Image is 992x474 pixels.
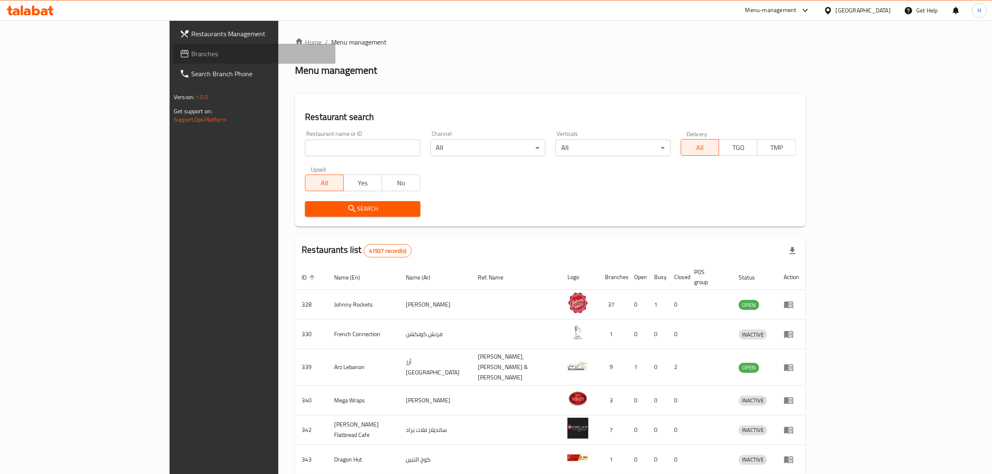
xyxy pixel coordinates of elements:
[598,349,627,386] td: 9
[694,267,722,287] span: POS group
[173,44,335,64] a: Branches
[667,386,687,415] td: 0
[309,177,340,189] span: All
[295,64,377,77] h2: Menu management
[784,395,799,405] div: Menu
[627,386,647,415] td: 0
[567,418,588,439] img: Sandella's Flatbread Cafe
[667,290,687,319] td: 0
[739,272,766,282] span: Status
[681,139,720,156] button: All
[295,37,806,47] nav: breadcrumb
[347,177,379,189] span: Yes
[784,329,799,339] div: Menu
[757,139,796,156] button: TMP
[174,114,227,125] a: Support.OpsPlatform
[555,140,670,156] div: All
[647,386,667,415] td: 0
[739,455,767,465] div: INACTIVE
[174,106,212,117] span: Get support on:
[836,6,891,15] div: [GEOGRAPHIC_DATA]
[311,166,326,172] label: Upsell
[382,175,420,191] button: No
[327,290,399,319] td: Johnny Rockets
[472,349,561,386] td: [PERSON_NAME],[PERSON_NAME] & [PERSON_NAME]
[647,349,667,386] td: 0
[782,241,802,261] div: Export file
[685,142,716,154] span: All
[305,111,796,123] h2: Restaurant search
[977,6,981,15] span: H
[305,175,344,191] button: All
[647,264,667,290] th: Busy
[327,415,399,445] td: [PERSON_NAME] Flatbread Cafe
[598,264,627,290] th: Branches
[399,290,472,319] td: [PERSON_NAME]
[667,415,687,445] td: 0
[305,140,420,156] input: Search for restaurant name or ID..
[567,447,588,468] img: Dragon Hut
[761,142,792,154] span: TMP
[722,142,754,154] span: TGO
[598,415,627,445] td: 7
[784,425,799,435] div: Menu
[191,69,329,79] span: Search Branch Phone
[195,92,208,102] span: 1.0.0
[312,204,413,214] span: Search
[430,140,545,156] div: All
[302,272,317,282] span: ID
[174,92,194,102] span: Version:
[305,201,420,217] button: Search
[399,386,472,415] td: [PERSON_NAME]
[567,322,588,343] img: French Connection
[739,330,767,339] span: INACTIVE
[334,272,371,282] span: Name (En)
[739,363,759,372] span: OPEN
[784,362,799,372] div: Menu
[784,299,799,309] div: Menu
[667,349,687,386] td: 2
[191,29,329,39] span: Restaurants Management
[327,349,399,386] td: Arz Lebanon
[598,290,627,319] td: 37
[191,49,329,59] span: Branches
[399,319,472,349] td: فرنش كونكشن
[627,290,647,319] td: 0
[687,131,707,137] label: Delivery
[739,455,767,464] span: INACTIVE
[647,319,667,349] td: 0
[627,319,647,349] td: 0
[598,386,627,415] td: 3
[399,349,472,386] td: أرز [GEOGRAPHIC_DATA]
[739,396,767,405] span: INACTIVE
[739,396,767,406] div: INACTIVE
[302,244,412,257] h2: Restaurants list
[385,177,417,189] span: No
[567,355,588,376] img: Arz Lebanon
[173,24,335,44] a: Restaurants Management
[567,292,588,313] img: Johnny Rockets
[478,272,515,282] span: Ref. Name
[647,415,667,445] td: 0
[627,264,647,290] th: Open
[598,319,627,349] td: 1
[364,247,411,255] span: 41927 record(s)
[406,272,441,282] span: Name (Ar)
[561,264,598,290] th: Logo
[567,388,588,409] img: Mega Wraps
[627,349,647,386] td: 1
[327,386,399,415] td: Mega Wraps
[647,290,667,319] td: 1
[784,454,799,464] div: Menu
[739,363,759,373] div: OPEN
[327,319,399,349] td: French Connection
[627,415,647,445] td: 0
[739,425,767,435] span: INACTIVE
[745,5,797,15] div: Menu-management
[331,37,387,47] span: Menu management
[667,264,687,290] th: Closed
[667,319,687,349] td: 0
[173,64,335,84] a: Search Branch Phone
